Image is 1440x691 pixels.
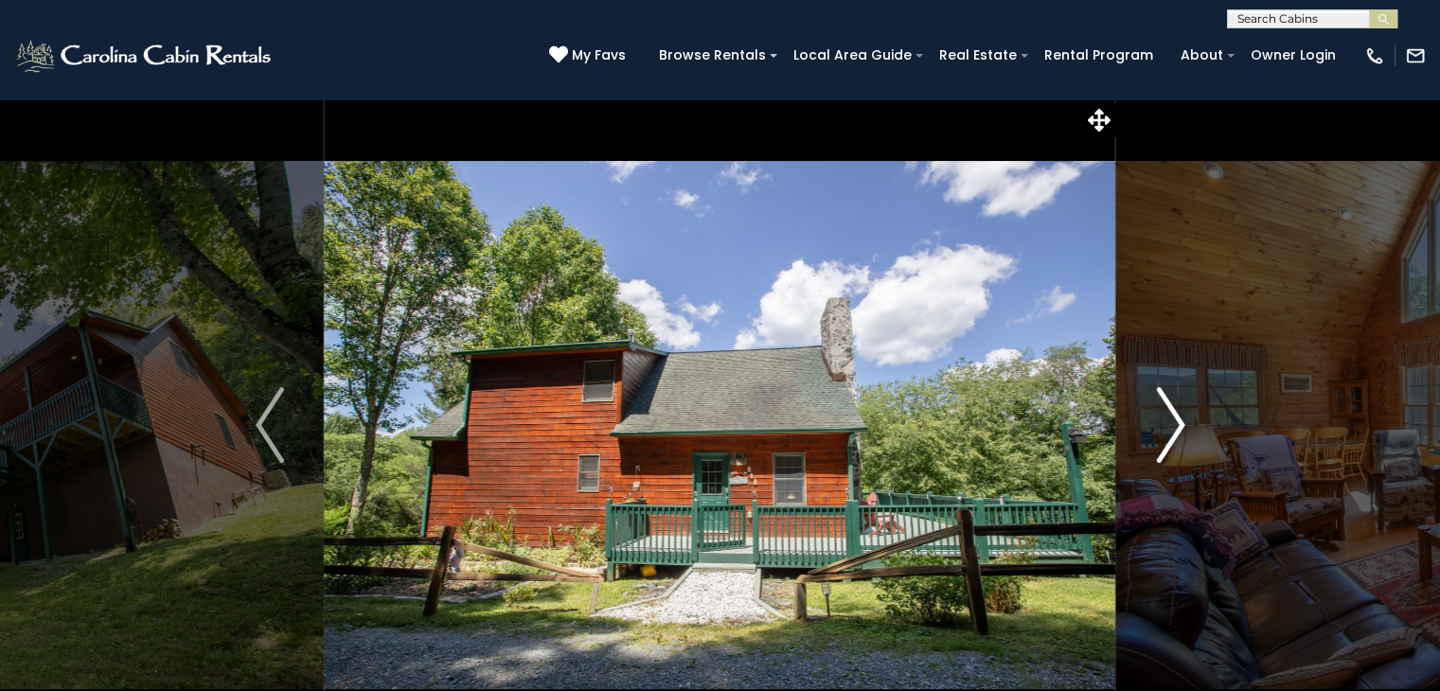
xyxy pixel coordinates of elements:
a: My Favs [549,45,631,66]
img: phone-regular-white.png [1364,45,1385,66]
img: arrow [1156,387,1184,463]
img: arrow [256,387,284,463]
a: Real Estate [930,41,1026,70]
a: Browse Rentals [649,41,775,70]
a: Rental Program [1035,41,1163,70]
a: Owner Login [1241,41,1345,70]
a: About [1171,41,1233,70]
img: White-1-2.png [14,37,276,75]
a: Local Area Guide [784,41,921,70]
img: mail-regular-white.png [1405,45,1426,66]
span: My Favs [572,45,626,65]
